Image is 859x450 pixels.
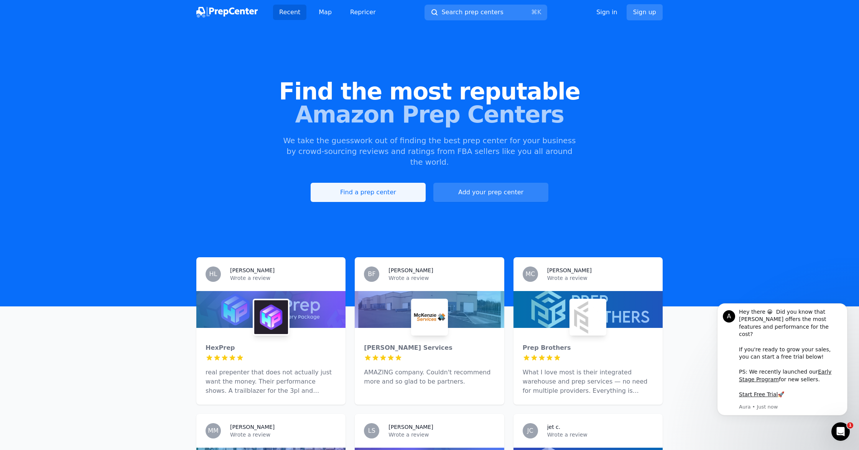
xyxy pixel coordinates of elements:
p: Wrote a review [388,431,495,438]
div: HexPrep [206,343,336,352]
a: Sign in [596,8,617,17]
h3: [PERSON_NAME] [547,266,592,274]
p: Wrote a review [547,431,653,438]
span: JC [527,428,533,434]
span: 1 [847,422,853,428]
a: HL[PERSON_NAME]Wrote a reviewHexPrepHexPrepreal prepenter that does not actually just want the mo... [196,257,346,405]
p: AMAZING company. Couldn't recommend more and so glad to be partners. [364,368,495,386]
h3: jet c. [547,423,561,431]
img: McKenzie Services [413,300,446,334]
p: We take the guesswork out of finding the best prep center for your business by crowd-sourcing rev... [282,135,577,167]
h3: [PERSON_NAME] [230,423,275,431]
h3: [PERSON_NAME] [230,266,275,274]
a: Repricer [344,5,382,20]
h3: [PERSON_NAME] [388,423,433,431]
span: Search prep centers [441,8,503,17]
span: HL [209,271,217,277]
span: MM [208,428,219,434]
span: LS [368,428,375,434]
a: BF[PERSON_NAME]Wrote a reviewMcKenzie Services[PERSON_NAME] ServicesAMAZING company. Couldn't rec... [355,257,504,405]
span: BF [368,271,375,277]
p: What I love most is their integrated warehouse and prep services — no need for multiple providers... [523,368,653,395]
a: Add your prep center [433,183,548,202]
p: real prepenter that does not actually just want the money. Their performance shows. A trailblazer... [206,368,336,395]
h3: [PERSON_NAME] [388,266,433,274]
a: MC[PERSON_NAME]Wrote a reviewPrep BrothersPrep BrothersWhat I love most is their integrated wareh... [513,257,663,405]
p: Wrote a review [230,274,336,282]
a: Recent [273,5,306,20]
img: Prep Brothers [571,300,605,334]
div: [PERSON_NAME] Services [364,343,495,352]
a: Map [313,5,338,20]
iframe: Intercom notifications message [706,299,859,429]
kbd: ⌘ [531,8,537,16]
a: Sign up [627,4,663,20]
button: Search prep centers⌘K [425,5,547,20]
span: Find the most reputable [12,80,847,103]
div: Prep Brothers [523,343,653,352]
p: Wrote a review [388,274,495,282]
img: PrepCenter [196,7,258,18]
kbd: K [537,8,541,16]
iframe: Intercom live chat [831,422,850,441]
a: Find a prep center [311,183,426,202]
p: Wrote a review [547,274,653,282]
span: Amazon Prep Centers [12,103,847,126]
img: HexPrep [254,300,288,334]
span: MC [525,271,535,277]
p: Wrote a review [230,431,336,438]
